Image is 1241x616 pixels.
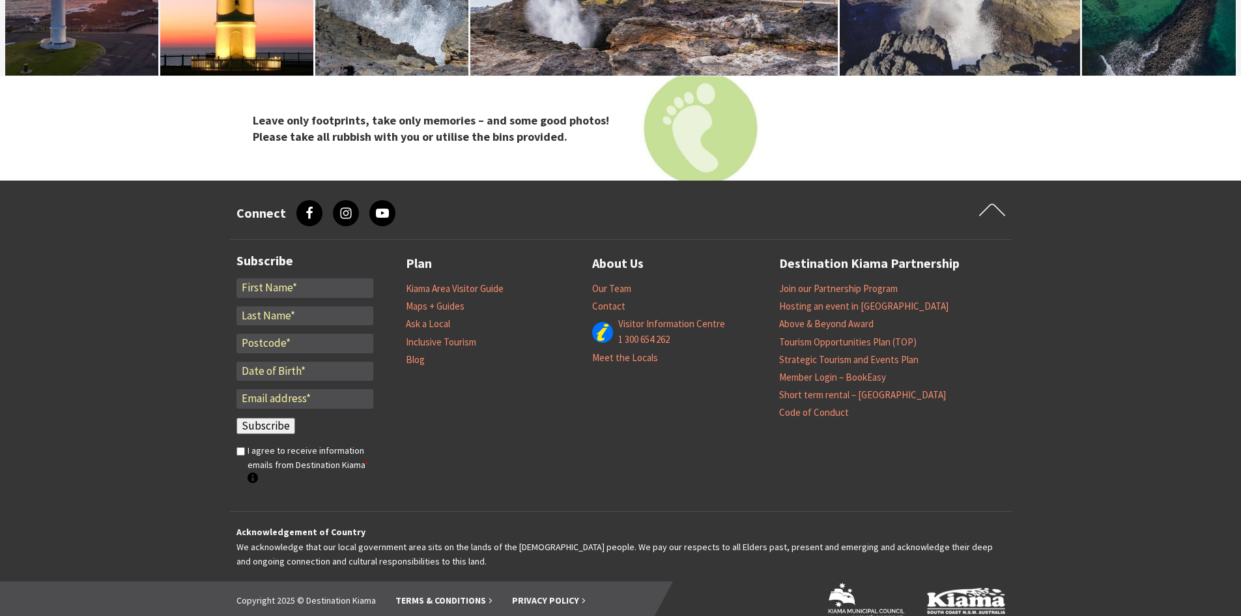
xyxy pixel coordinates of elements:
a: Plan [406,253,432,274]
h3: Subscribe [236,253,373,269]
a: Blog [406,353,425,366]
li: Copyright 2025 © Destination Kiama [236,593,376,608]
a: Strategic Tourism and Events Plan [779,353,919,366]
input: Subscribe [236,418,295,435]
input: Postcode* [236,334,373,353]
input: Email address* [236,389,373,409]
a: Privacy Policy [512,594,586,607]
a: Destination Kiama Partnership [779,253,960,274]
a: Ask a Local [406,317,450,330]
a: 1 300 654 262 [618,333,670,346]
img: Kiama Logo [927,587,1005,614]
a: Terms & Conditions [395,594,492,607]
a: Kiama Area Visitor Guide [406,282,504,295]
a: Member Login – BookEasy [779,371,886,384]
a: Tourism Opportunities Plan (TOP) [779,336,917,349]
input: First Name* [236,278,373,298]
p: We acknowledge that our local government area sits on the lands of the [DEMOGRAPHIC_DATA] people.... [236,525,1005,568]
a: Above & Beyond Award [779,317,874,330]
input: Date of Birth* [236,362,373,381]
a: Hosting an event in [GEOGRAPHIC_DATA] [779,300,949,313]
a: Our Team [592,282,631,295]
a: Contact [592,300,625,313]
a: Join our Partnership Program [779,282,898,295]
h3: Connect [236,205,286,221]
a: Visitor Information Centre [618,317,725,330]
a: About Us [592,253,644,274]
a: Meet the Locals [592,351,658,364]
a: Maps + Guides [406,300,464,313]
input: Last Name* [236,306,373,326]
a: Inclusive Tourism [406,336,476,349]
strong: Leave only footprints, take only memories – and some good photos! Please take all rubbish with yo... [253,113,609,144]
label: I agree to receive information emails from Destination Kiama [248,443,373,487]
strong: Acknowledgement of Country [236,526,365,538]
a: Short term rental – [GEOGRAPHIC_DATA] Code of Conduct [779,389,946,419]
